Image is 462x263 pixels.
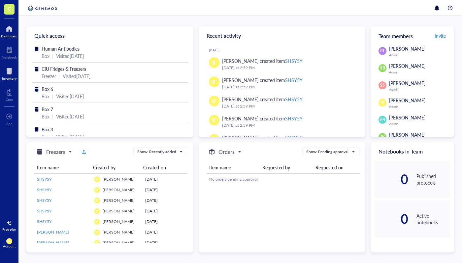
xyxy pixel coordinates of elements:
a: SHSY5Y [37,176,89,182]
div: SHSY5Y [285,77,303,83]
div: | [52,93,53,100]
span: BF [95,188,99,192]
a: BF[PERSON_NAME] created itemSHSY5Y[DATE] at 2:59 PM [204,93,360,112]
div: [PERSON_NAME] created item [222,115,303,122]
a: Notebook [2,45,17,59]
div: Team members [371,26,454,45]
span: HN [380,117,385,122]
div: [DATE] [145,219,185,225]
span: BF [8,240,11,243]
div: Visited [DATE] [56,52,84,60]
img: genemod-logo [26,4,59,12]
div: | [59,72,60,80]
th: Requested by [260,161,313,174]
div: Notebook [2,55,17,59]
a: SHSY5Y [37,208,89,214]
span: BF [95,209,99,213]
div: | [52,52,53,60]
div: Visited [DATE] [63,72,90,80]
span: [PERSON_NAME] [103,229,135,235]
span: [PERSON_NAME] [389,63,425,69]
div: [DATE] [145,240,185,246]
span: [PERSON_NAME] [389,45,425,52]
span: [PERSON_NAME] [103,219,135,224]
button: Invite [434,30,446,41]
span: [PERSON_NAME] [103,176,135,182]
div: [DATE] [209,48,360,52]
a: Inventory [2,66,16,80]
span: [PERSON_NAME] [103,197,135,203]
th: Created on [141,161,185,174]
div: Show: Recently added [137,149,176,155]
div: Freezer [42,72,56,80]
div: Quick access [26,26,193,45]
span: BF [211,78,217,85]
div: Notebooks in Team [371,142,454,161]
span: Box 3 [42,126,53,133]
div: Admin [389,87,450,91]
div: Account [3,244,16,248]
a: Dashboard [1,23,17,38]
a: Core [6,87,13,102]
div: Admin [389,122,450,126]
div: Free plan [2,227,16,231]
span: [PERSON_NAME] [37,240,69,245]
div: Core [6,98,13,102]
a: [PERSON_NAME] [37,229,89,235]
span: CIU Fridges & Freezers [42,66,86,72]
div: Admin [389,53,450,57]
div: SHSY5Y [285,58,303,64]
span: [PERSON_NAME] [389,114,425,121]
div: [DATE] [145,187,185,193]
div: [DATE] [145,208,185,214]
th: Created by [90,161,141,174]
span: [PERSON_NAME] [103,240,135,245]
span: BF [211,97,217,105]
div: [DATE] at 2:59 PM [222,84,355,90]
div: [DATE] at 2:59 PM [222,65,355,71]
span: [PERSON_NAME] [389,131,425,138]
div: | [52,113,53,120]
span: [PERSON_NAME] [37,229,69,235]
span: SB [380,65,385,71]
div: Admin [389,105,450,109]
span: BF [380,100,385,106]
span: SHSY5Y [37,219,51,224]
a: SHSY5Y [37,219,89,225]
div: [PERSON_NAME] created item [222,96,303,103]
span: BF [211,59,217,66]
div: Active notebooks [416,212,450,226]
div: Box [42,113,49,120]
span: Invite [435,32,446,39]
span: PT [380,48,385,54]
div: [DATE] [145,229,185,235]
div: | [52,133,53,140]
th: Requested on [313,161,360,174]
span: BF [211,116,217,124]
span: SS [380,82,385,88]
span: SHSY5Y [37,197,51,203]
span: Human Antibodies [42,45,80,52]
span: BF [95,220,99,223]
a: SHSY5Y [37,197,89,203]
span: Box 7 [42,106,53,112]
div: Box [42,133,49,140]
div: Show: Pending approval [306,149,348,155]
div: Published protocols [416,173,450,186]
a: BF[PERSON_NAME] created itemSHSY5Y[DATE] at 2:59 PM [204,55,360,74]
span: C [8,4,11,13]
span: SHSY5Y [37,176,51,182]
h5: Orders [218,148,235,156]
span: [PERSON_NAME] [103,208,135,214]
div: 0 [375,214,408,224]
span: BF [95,199,99,202]
div: SHSY5Y [285,96,303,103]
span: Box 6 [42,86,53,92]
div: Visited [DATE] [56,113,84,120]
span: BF [95,178,99,181]
th: Item name [207,161,260,174]
div: Add [6,122,13,126]
div: Box [42,52,49,60]
span: [PERSON_NAME] [389,97,425,104]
